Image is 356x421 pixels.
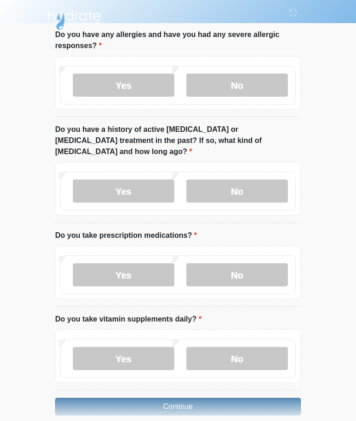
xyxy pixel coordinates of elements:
label: Yes [73,263,174,286]
label: Yes [73,347,174,370]
label: No [186,347,288,370]
label: Do you take vitamin supplements daily? [55,314,202,325]
label: No [186,74,288,97]
img: Hydrate IV Bar - Arcadia Logo [46,7,102,31]
label: No [186,263,288,286]
label: Yes [73,74,174,97]
label: Do you take prescription medications? [55,230,197,241]
label: Do you have a history of active [MEDICAL_DATA] or [MEDICAL_DATA] treatment in the past? If so, wh... [55,124,301,157]
label: Do you have any allergies and have you had any severe allergic responses? [55,29,301,51]
label: Yes [73,180,174,203]
label: No [186,180,288,203]
button: Continue [55,398,301,415]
